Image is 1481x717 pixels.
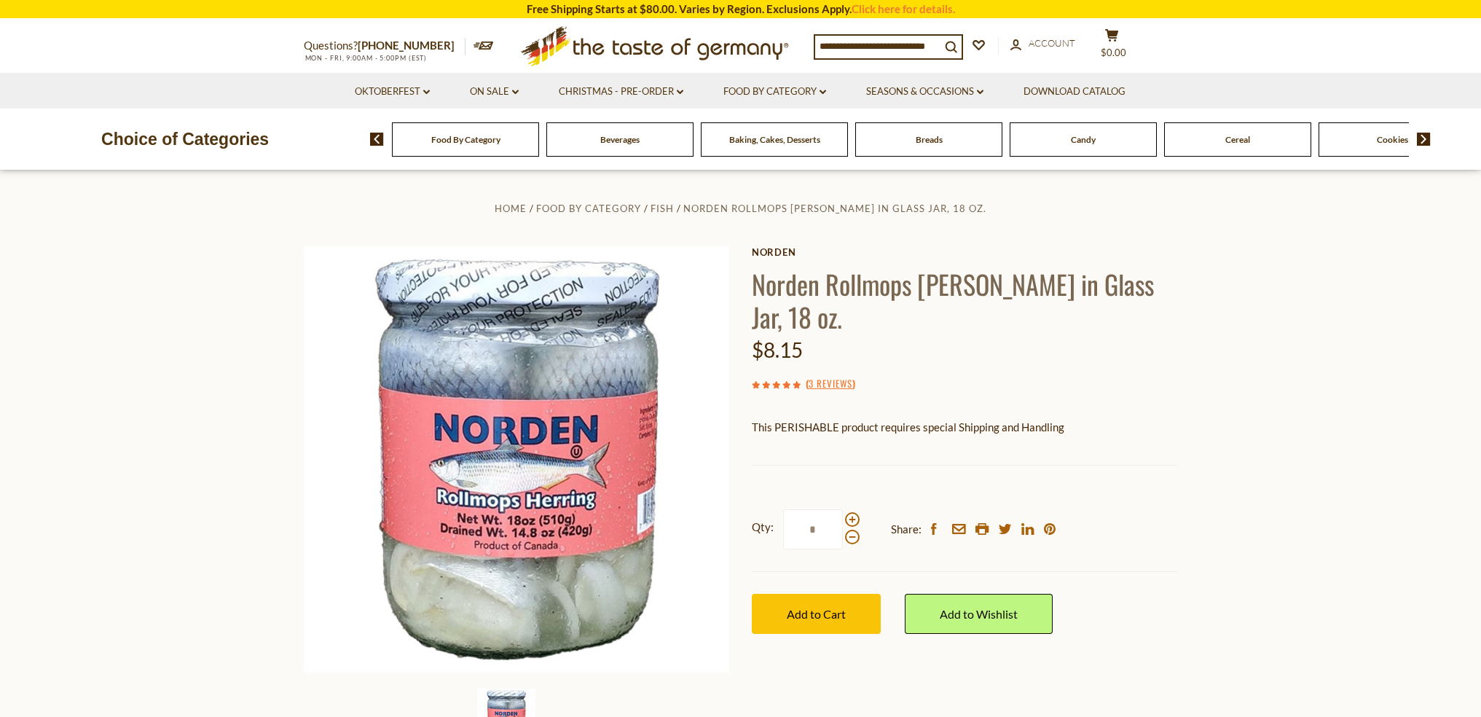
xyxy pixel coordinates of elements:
[355,84,430,100] a: Oktoberfest
[651,203,674,214] a: Fish
[1029,37,1075,49] span: Account
[1091,28,1134,65] button: $0.00
[358,39,455,52] a: [PHONE_NUMBER]
[1071,134,1096,145] a: Candy
[495,203,527,214] a: Home
[1377,134,1408,145] a: Cookies
[723,84,826,100] a: Food By Category
[470,84,519,100] a: On Sale
[783,509,843,549] input: Qty:
[1225,134,1250,145] a: Cereal
[752,337,803,362] span: $8.15
[1024,84,1126,100] a: Download Catalog
[729,134,820,145] a: Baking, Cakes, Desserts
[1417,133,1431,146] img: next arrow
[752,418,1178,436] p: This PERISHABLE product requires special Shipping and Handling
[752,594,881,634] button: Add to Cart
[891,520,922,538] span: Share:
[752,518,774,536] strong: Qty:
[806,376,855,391] span: ( )
[916,134,943,145] a: Breads
[431,134,500,145] a: Food By Category
[905,594,1053,634] a: Add to Wishlist
[536,203,641,214] a: Food By Category
[559,84,683,100] a: Christmas - PRE-ORDER
[1101,47,1126,58] span: $0.00
[752,246,1178,258] a: Norden
[683,203,986,214] a: Norden Rollmops [PERSON_NAME] in Glass Jar, 18 oz.
[752,267,1178,333] h1: Norden Rollmops [PERSON_NAME] in Glass Jar, 18 oz.
[787,607,846,621] span: Add to Cart
[809,376,852,392] a: 3 Reviews
[866,84,983,100] a: Seasons & Occasions
[1010,36,1075,52] a: Account
[304,36,465,55] p: Questions?
[852,2,955,15] a: Click here for details.
[370,133,384,146] img: previous arrow
[766,447,1178,466] li: We will ship this product in heat-protective packaging and ice.
[304,246,730,673] img: Norden Rollmops Herring in Glass Jar
[304,54,428,62] span: MON - FRI, 9:00AM - 5:00PM (EST)
[600,134,640,145] a: Beverages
